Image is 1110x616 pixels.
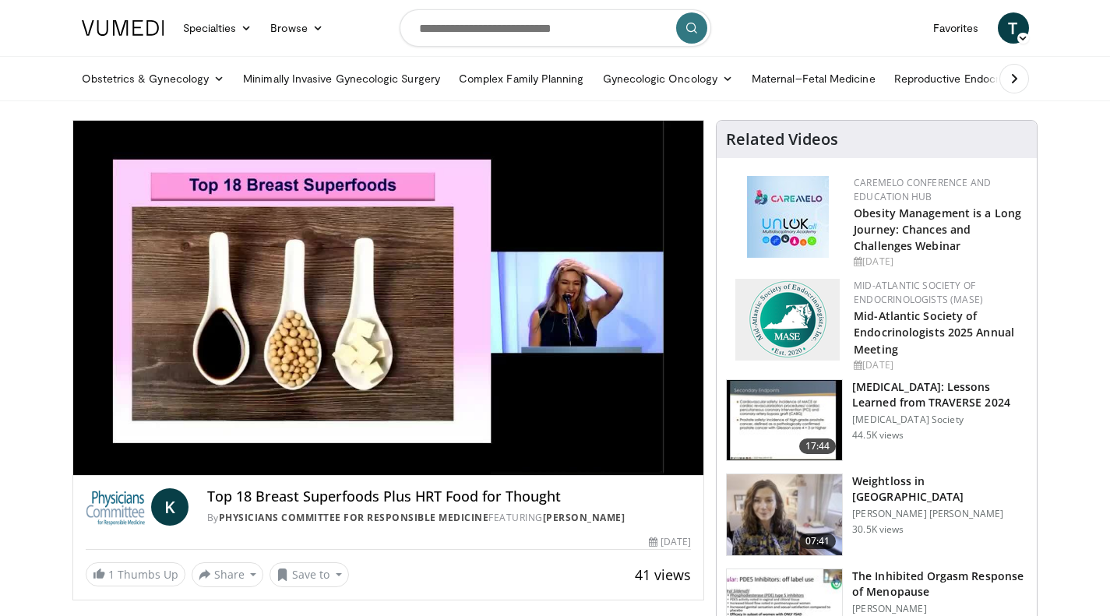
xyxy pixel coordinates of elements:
a: Favorites [924,12,988,44]
a: [PERSON_NAME] [543,511,625,524]
a: T [998,12,1029,44]
a: K [151,488,189,526]
a: Gynecologic Oncology [594,63,742,94]
a: 07:41 Weightloss in [GEOGRAPHIC_DATA] [PERSON_NAME] [PERSON_NAME] 30.5K views [726,473,1027,556]
h3: Weightloss in [GEOGRAPHIC_DATA] [852,473,1027,505]
img: VuMedi Logo [82,20,164,36]
a: 17:44 [MEDICAL_DATA]: Lessons Learned from TRAVERSE 2024 [MEDICAL_DATA] Society 44.5K views [726,379,1027,462]
a: Mid-Atlantic Society of Endocrinologists 2025 Annual Meeting [854,308,1014,356]
span: 1 [108,567,115,582]
img: 1317c62a-2f0d-4360-bee0-b1bff80fed3c.150x105_q85_crop-smart_upscale.jpg [727,380,842,461]
div: [DATE] [854,255,1024,269]
h4: Top 18 Breast Superfoods Plus HRT Food for Thought [207,488,691,505]
button: Save to [270,562,349,587]
p: [PERSON_NAME] [852,603,1027,615]
a: CaReMeLO Conference and Education Hub [854,176,991,203]
p: [PERSON_NAME] [PERSON_NAME] [852,508,1027,520]
img: f382488c-070d-4809-84b7-f09b370f5972.png.150x105_q85_autocrop_double_scale_upscale_version-0.2.png [735,279,840,361]
h3: [MEDICAL_DATA]: Lessons Learned from TRAVERSE 2024 [852,379,1027,410]
p: 30.5K views [852,523,904,536]
div: [DATE] [854,358,1024,372]
a: Physicians Committee for Responsible Medicine [219,511,489,524]
img: 45df64a9-a6de-482c-8a90-ada250f7980c.png.150x105_q85_autocrop_double_scale_upscale_version-0.2.jpg [747,176,829,258]
a: Specialties [174,12,262,44]
div: [DATE] [649,535,691,549]
img: 9983fed1-7565-45be-8934-aef1103ce6e2.150x105_q85_crop-smart_upscale.jpg [727,474,842,555]
a: Browse [261,12,333,44]
h3: The Inhibited Orgasm Response of Menopause [852,568,1027,600]
a: Obstetrics & Gynecology [72,63,234,94]
a: Maternal–Fetal Medicine [742,63,885,94]
p: 44.5K views [852,429,904,442]
a: Complex Family Planning [449,63,594,94]
h4: Related Videos [726,130,838,149]
span: 41 views [635,565,691,584]
a: Minimally Invasive Gynecologic Surgery [234,63,449,94]
a: Mid-Atlantic Society of Endocrinologists (MASE) [854,279,983,306]
button: Share [192,562,264,587]
p: [MEDICAL_DATA] Society [852,414,1027,426]
a: Obesity Management is a Long Journey: Chances and Challenges Webinar [854,206,1021,253]
input: Search topics, interventions [400,9,711,47]
span: 07:41 [799,533,837,549]
img: Physicians Committee for Responsible Medicine [86,488,145,526]
div: By FEATURING [207,511,691,525]
video-js: Video Player [73,121,704,476]
a: 1 Thumbs Up [86,562,185,586]
span: 17:44 [799,438,837,454]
